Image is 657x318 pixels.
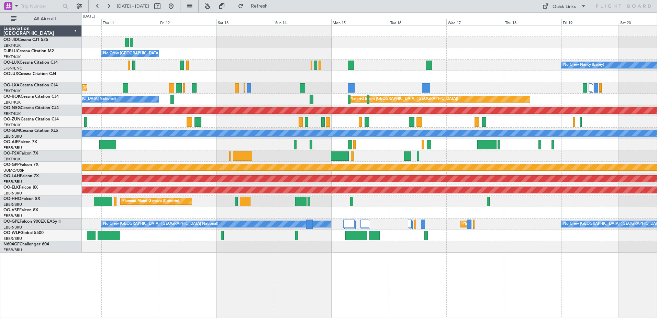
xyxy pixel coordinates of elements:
[103,49,218,59] div: No Crew [GEOGRAPHIC_DATA] ([GEOGRAPHIC_DATA] National)
[3,43,21,48] a: EBKT/KJK
[3,61,58,65] a: OO-LUXCessna Citation CJ4
[3,134,22,139] a: EBBR/BRU
[159,19,216,25] div: Fri 12
[3,145,22,150] a: EBBR/BRU
[101,19,159,25] div: Thu 11
[3,54,21,60] a: EBKT/KJK
[8,13,75,24] button: All Aircraft
[83,14,95,20] div: [DATE]
[3,72,18,76] span: OOLUX
[3,66,22,71] a: LFSN/ENC
[3,49,54,53] a: D-IBLUCessna Citation M2
[3,220,20,224] span: OO-GPE
[3,61,20,65] span: OO-LUX
[3,140,37,144] a: OO-AIEFalcon 7X
[3,185,38,190] a: OO-ELKFalcon 8X
[463,219,587,229] div: Planned Maint [GEOGRAPHIC_DATA] ([GEOGRAPHIC_DATA] National)
[3,220,60,224] a: OO-GPEFalcon 900EX EASy II
[3,72,56,76] a: OOLUXCessna Citation CJ4
[3,95,21,99] span: OO-ROK
[3,247,22,253] a: EBBR/BRU
[3,208,38,212] a: OO-VSFFalcon 8X
[3,236,22,241] a: EBBR/BRU
[350,94,458,104] div: Planned Maint [GEOGRAPHIC_DATA] ([GEOGRAPHIC_DATA])
[3,151,19,156] span: OO-FSX
[3,83,20,87] span: OO-LXA
[3,163,20,167] span: OO-GPP
[3,106,21,110] span: OO-NSG
[3,129,58,133] a: OO-SLMCessna Citation XLS
[3,242,20,246] span: N604GF
[446,19,504,25] div: Wed 17
[3,83,58,87] a: OO-LXACessna Citation CJ4
[103,219,218,229] div: No Crew [GEOGRAPHIC_DATA] ([GEOGRAPHIC_DATA] National)
[3,191,22,196] a: EBBR/BRU
[274,19,331,25] div: Sun 14
[563,60,604,70] div: No Crew Nancy (Essey)
[3,202,22,207] a: EBBR/BRU
[3,168,24,173] a: UUMO/OSF
[3,163,38,167] a: OO-GPPFalcon 7X
[389,19,446,25] div: Tue 16
[3,117,59,121] a: OO-ZUNCessna Citation CJ4
[3,242,49,246] a: N604GFChallenger 604
[3,213,22,219] a: EBBR/BRU
[21,1,60,11] input: Trip Number
[117,3,149,9] span: [DATE] - [DATE]
[235,1,276,12] button: Refresh
[3,208,19,212] span: OO-VSF
[3,231,44,235] a: OO-WLPGlobal 5500
[3,88,21,94] a: EBKT/KJK
[3,179,22,184] a: EBBR/BRU
[561,19,619,25] div: Fri 19
[3,129,20,133] span: OO-SLM
[331,19,389,25] div: Mon 15
[539,1,590,12] button: Quick Links
[3,174,20,178] span: OO-LAH
[3,95,59,99] a: OO-ROKCessna Citation CJ4
[122,196,179,206] div: Planned Maint Geneva (Cointrin)
[3,111,21,116] a: EBKT/KJK
[504,19,561,25] div: Thu 18
[3,38,48,42] a: OO-JIDCessna CJ1 525
[216,19,274,25] div: Sat 13
[3,100,21,105] a: EBKT/KJK
[245,4,274,9] span: Refresh
[553,3,576,10] div: Quick Links
[3,197,40,201] a: OO-HHOFalcon 8X
[3,38,18,42] span: OO-JID
[3,225,22,230] a: EBBR/BRU
[3,106,59,110] a: OO-NSGCessna Citation CJ4
[3,117,21,121] span: OO-ZUN
[3,140,18,144] span: OO-AIE
[3,174,39,178] a: OO-LAHFalcon 7X
[3,185,19,190] span: OO-ELK
[3,197,21,201] span: OO-HHO
[3,231,20,235] span: OO-WLP
[3,49,17,53] span: D-IBLU
[18,17,73,21] span: All Aircraft
[3,157,21,162] a: EBKT/KJK
[3,123,21,128] a: EBKT/KJK
[3,151,38,156] a: OO-FSXFalcon 7X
